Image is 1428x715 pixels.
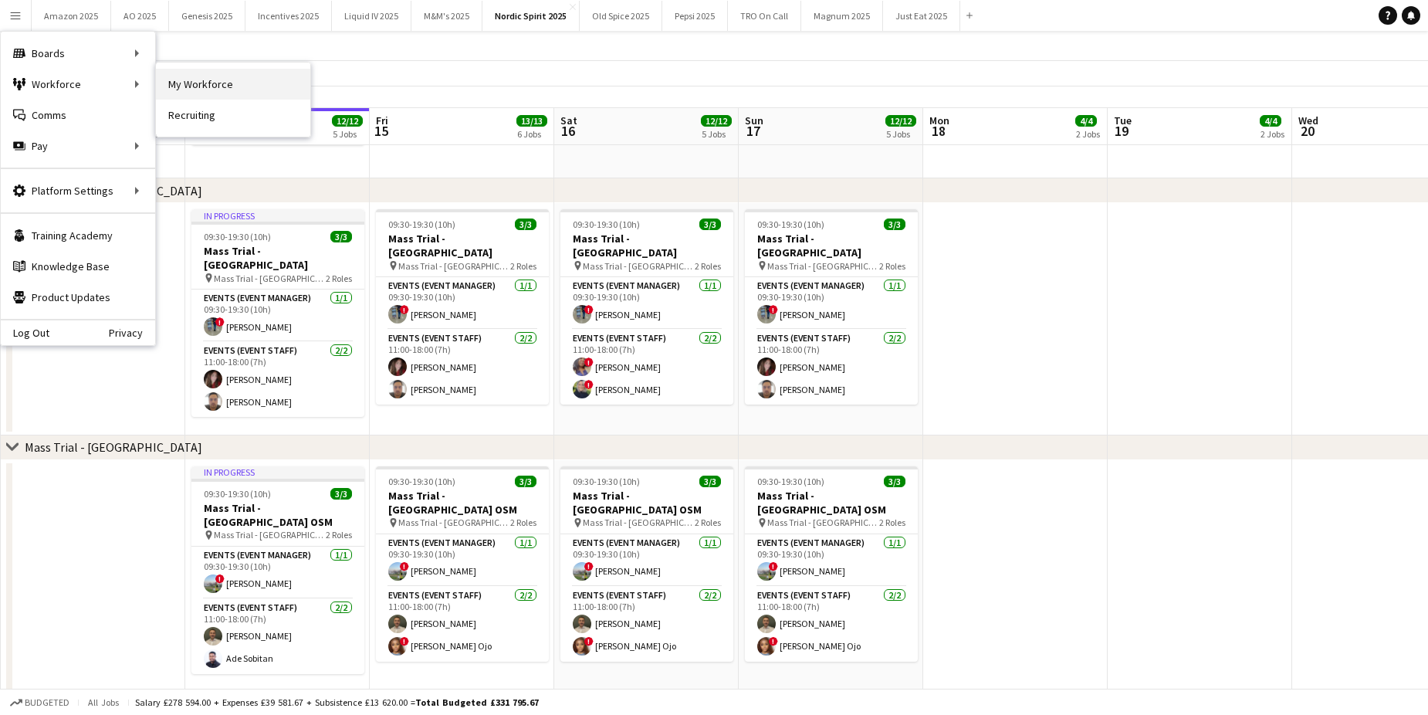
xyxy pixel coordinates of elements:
[376,489,549,517] h3: Mass Trial - [GEOGRAPHIC_DATA] OSM
[745,587,918,662] app-card-role: Events (Event Staff)2/211:00-18:00 (7h)[PERSON_NAME]![PERSON_NAME] Ojo
[191,290,364,342] app-card-role: Events (Event Manager)1/109:30-19:30 (10h)![PERSON_NAME]
[510,260,536,272] span: 2 Roles
[510,517,536,528] span: 2 Roles
[584,562,594,571] span: !
[1296,122,1318,140] span: 20
[699,219,721,230] span: 3/3
[884,219,905,230] span: 3/3
[204,231,271,242] span: 09:30-19:30 (10h)
[1112,122,1132,140] span: 19
[25,439,202,455] div: Mass Trial - [GEOGRAPHIC_DATA]
[215,317,225,327] span: !
[388,219,455,230] span: 09:30-19:30 (10h)
[745,534,918,587] app-card-role: Events (Event Manager)1/109:30-19:30 (10h)![PERSON_NAME]
[1076,128,1100,140] div: 2 Jobs
[516,115,547,127] span: 13/13
[109,327,155,339] a: Privacy
[927,122,949,140] span: 18
[757,219,824,230] span: 09:30-19:30 (10h)
[560,466,733,662] app-job-card: 09:30-19:30 (10h)3/3Mass Trial - [GEOGRAPHIC_DATA] OSM Mass Trial - [GEOGRAPHIC_DATA] OSM2 RolesE...
[583,517,695,528] span: Mass Trial - [GEOGRAPHIC_DATA] OSM
[745,114,763,127] span: Sun
[191,466,364,674] app-job-card: In progress09:30-19:30 (10h)3/3Mass Trial - [GEOGRAPHIC_DATA] OSM Mass Trial - [GEOGRAPHIC_DATA] ...
[326,273,352,284] span: 2 Roles
[330,488,352,500] span: 3/3
[332,1,411,31] button: Liquid IV 2025
[1,69,155,100] div: Workforce
[560,232,733,259] h3: Mass Trial - [GEOGRAPHIC_DATA]
[8,694,72,711] button: Budgeted
[191,244,364,272] h3: Mass Trial - [GEOGRAPHIC_DATA]
[376,277,549,330] app-card-role: Events (Event Manager)1/109:30-19:30 (10h)![PERSON_NAME]
[745,232,918,259] h3: Mass Trial - [GEOGRAPHIC_DATA]
[398,260,510,272] span: Mass Trial - [GEOGRAPHIC_DATA]
[376,466,549,662] app-job-card: 09:30-19:30 (10h)3/3Mass Trial - [GEOGRAPHIC_DATA] OSM Mass Trial - [GEOGRAPHIC_DATA] OSM2 RolesE...
[411,1,482,31] button: M&M's 2025
[695,260,721,272] span: 2 Roles
[85,696,122,708] span: All jobs
[1,38,155,69] div: Boards
[1114,114,1132,127] span: Tue
[699,476,721,487] span: 3/3
[879,260,905,272] span: 2 Roles
[32,1,111,31] button: Amazon 2025
[584,380,594,389] span: !
[745,489,918,517] h3: Mass Trial - [GEOGRAPHIC_DATA] OSM
[767,260,879,272] span: Mass Trial - [GEOGRAPHIC_DATA]
[662,1,728,31] button: Pepsi 2025
[326,529,352,540] span: 2 Roles
[376,232,549,259] h3: Mass Trial - [GEOGRAPHIC_DATA]
[156,100,310,130] a: Recruiting
[757,476,824,487] span: 09:30-19:30 (10h)
[885,115,916,127] span: 12/12
[156,69,310,100] a: My Workforce
[111,1,169,31] button: AO 2025
[1,175,155,206] div: Platform Settings
[745,466,918,662] app-job-card: 09:30-19:30 (10h)3/3Mass Trial - [GEOGRAPHIC_DATA] OSM Mass Trial - [GEOGRAPHIC_DATA] OSM2 RolesE...
[398,517,510,528] span: Mass Trial - [GEOGRAPHIC_DATA] OSM
[743,122,763,140] span: 17
[515,476,536,487] span: 3/3
[584,357,594,367] span: !
[1075,115,1097,127] span: 4/4
[376,330,549,405] app-card-role: Events (Event Staff)2/211:00-18:00 (7h)[PERSON_NAME][PERSON_NAME]
[883,1,960,31] button: Just Eat 2025
[191,209,364,417] app-job-card: In progress09:30-19:30 (10h)3/3Mass Trial - [GEOGRAPHIC_DATA] Mass Trial - [GEOGRAPHIC_DATA]2 Rol...
[25,697,69,708] span: Budgeted
[573,476,640,487] span: 09:30-19:30 (10h)
[330,231,352,242] span: 3/3
[767,517,879,528] span: Mass Trial - [GEOGRAPHIC_DATA] OSM
[769,305,778,314] span: !
[801,1,883,31] button: Magnum 2025
[769,637,778,646] span: !
[1260,128,1284,140] div: 2 Jobs
[583,260,695,272] span: Mass Trial - [GEOGRAPHIC_DATA]
[376,209,549,405] app-job-card: 09:30-19:30 (10h)3/3Mass Trial - [GEOGRAPHIC_DATA] Mass Trial - [GEOGRAPHIC_DATA]2 RolesEvents (E...
[135,696,539,708] div: Salary £278 594.00 + Expenses £39 581.67 + Subsistence £13 620.00 =
[560,209,733,405] app-job-card: 09:30-19:30 (10h)3/3Mass Trial - [GEOGRAPHIC_DATA] Mass Trial - [GEOGRAPHIC_DATA]2 RolesEvents (E...
[745,277,918,330] app-card-role: Events (Event Manager)1/109:30-19:30 (10h)![PERSON_NAME]
[879,517,905,528] span: 2 Roles
[191,547,364,599] app-card-role: Events (Event Manager)1/109:30-19:30 (10h)![PERSON_NAME]
[191,342,364,417] app-card-role: Events (Event Staff)2/211:00-18:00 (7h)[PERSON_NAME][PERSON_NAME]
[204,488,271,500] span: 09:30-19:30 (10h)
[517,128,546,140] div: 6 Jobs
[573,219,640,230] span: 09:30-19:30 (10h)
[400,637,409,646] span: !
[584,637,594,646] span: !
[400,305,409,314] span: !
[376,587,549,662] app-card-role: Events (Event Staff)2/211:00-18:00 (7h)[PERSON_NAME]![PERSON_NAME] Ojo
[191,599,364,674] app-card-role: Events (Event Staff)2/211:00-18:00 (7h)[PERSON_NAME]Ade Sobitan
[728,1,801,31] button: TRO On Call
[376,114,388,127] span: Fri
[884,476,905,487] span: 3/3
[560,587,733,662] app-card-role: Events (Event Staff)2/211:00-18:00 (7h)[PERSON_NAME]![PERSON_NAME] Ojo
[580,1,662,31] button: Old Spice 2025
[584,305,594,314] span: !
[191,466,364,479] div: In progress
[374,122,388,140] span: 15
